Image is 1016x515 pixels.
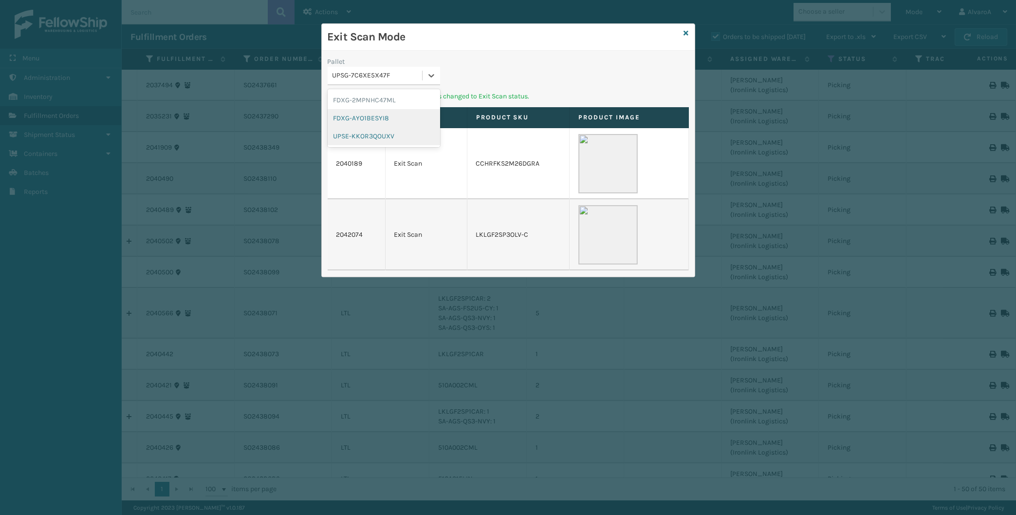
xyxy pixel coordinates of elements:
div: UPSE-KKOR3QOUXV [328,127,440,145]
div: UPSG-7C6XE5X47F [333,71,423,81]
a: 2040189 [336,159,363,169]
label: Product SKU [476,113,560,122]
div: FDXG-AYO1BESYI8 [328,109,440,127]
div: FDXG-2MPNHC47ML [328,91,440,109]
a: 2042074 [336,230,363,240]
h3: Exit Scan Mode [328,30,680,44]
td: Exit Scan [386,128,467,199]
td: Exit Scan [386,199,467,270]
label: Product Image [578,113,680,122]
img: 51104088640_40f294f443_o-scaled-700x700.jpg [578,134,638,193]
img: 51104088640_40f294f443_o-scaled-700x700.jpg [578,205,638,265]
td: CCHRFKS2M26DGRA [467,128,570,199]
label: Pallet [328,57,345,67]
p: Pallet scanned and Fulfillment Orders changed to Exit Scan status. [328,91,689,101]
td: LKLGF2SP3OLV-C [467,199,570,270]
